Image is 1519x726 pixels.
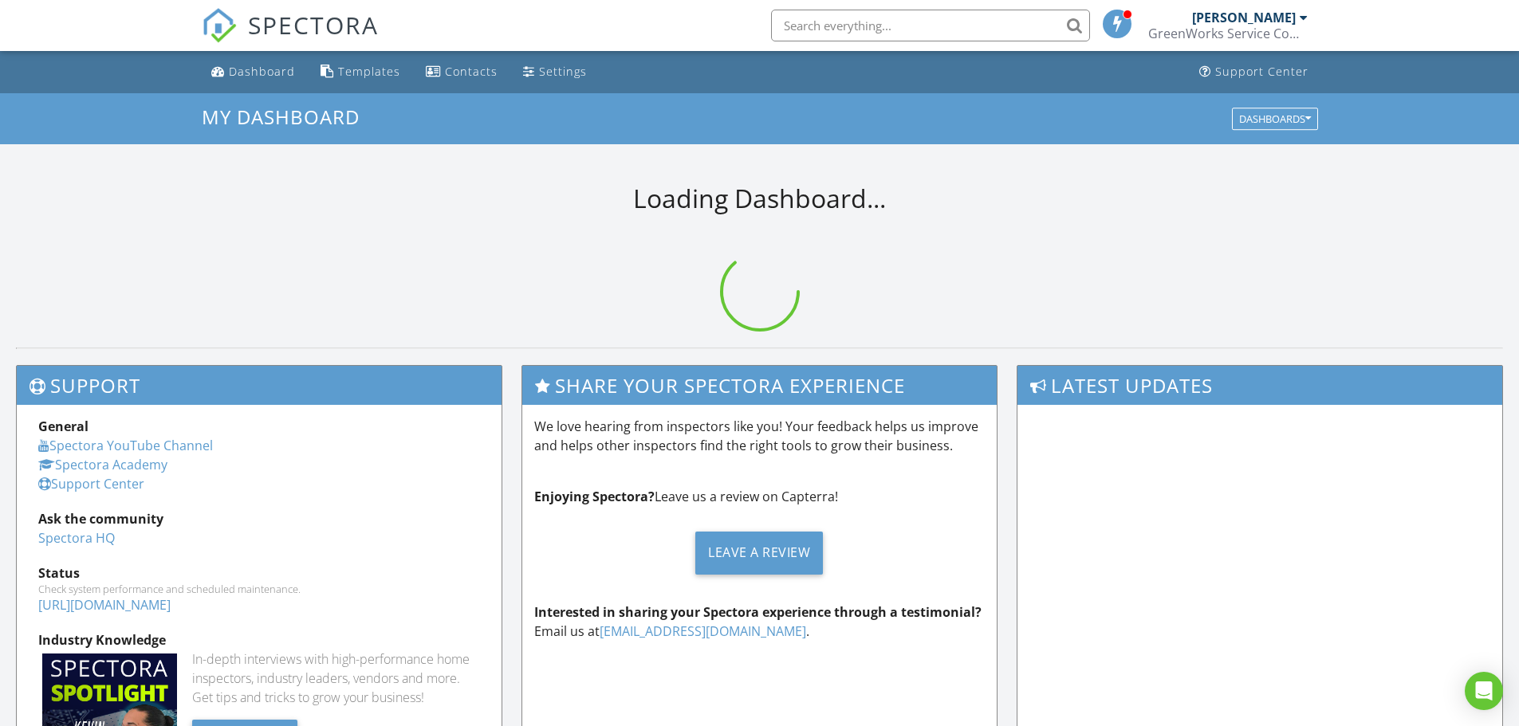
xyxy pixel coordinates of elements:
a: [URL][DOMAIN_NAME] [38,596,171,614]
a: SPECTORA [202,22,379,55]
div: In-depth interviews with high-performance home inspectors, industry leaders, vendors and more. Ge... [192,649,480,707]
a: Spectora YouTube Channel [38,437,213,454]
a: Spectora HQ [38,529,115,547]
div: GreenWorks Service Company [1148,26,1308,41]
a: Dashboard [205,57,301,87]
div: Industry Knowledge [38,630,480,649]
h3: Share Your Spectora Experience [522,366,998,405]
div: Support Center [1215,64,1308,79]
a: Contacts [419,57,504,87]
a: Spectora Academy [38,456,167,473]
p: We love hearing from inspectors like you! Your feedback helps us improve and helps other inspecto... [534,417,986,455]
img: The Best Home Inspection Software - Spectora [202,8,237,43]
a: Support Center [1193,57,1315,87]
span: SPECTORA [248,8,379,41]
div: Dashboard [229,64,295,79]
div: Settings [539,64,587,79]
div: Leave a Review [695,532,823,575]
strong: General [38,418,89,435]
strong: Enjoying Spectora? [534,488,655,505]
a: Settings [517,57,593,87]
div: Contacts [445,64,498,79]
div: [PERSON_NAME] [1192,10,1296,26]
span: My Dashboard [202,104,360,130]
h3: Latest Updates [1017,366,1502,405]
div: Check system performance and scheduled maintenance. [38,583,480,595]
input: Search everything... [771,10,1090,41]
div: Dashboards [1239,113,1311,124]
a: Support Center [38,475,144,493]
a: Templates [314,57,407,87]
div: Open Intercom Messenger [1465,672,1503,710]
div: Ask the community [38,509,480,528]
div: Templates [338,64,400,79]
strong: Interested in sharing your Spectora experience through a testimonial? [534,603,982,621]
button: Dashboards [1232,108,1318,130]
div: Status [38,563,480,583]
p: Leave us a review on Capterra! [534,487,986,506]
a: Leave a Review [534,519,986,587]
h3: Support [17,366,502,405]
a: [EMAIL_ADDRESS][DOMAIN_NAME] [600,622,806,640]
p: Email us at . [534,602,986,641]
